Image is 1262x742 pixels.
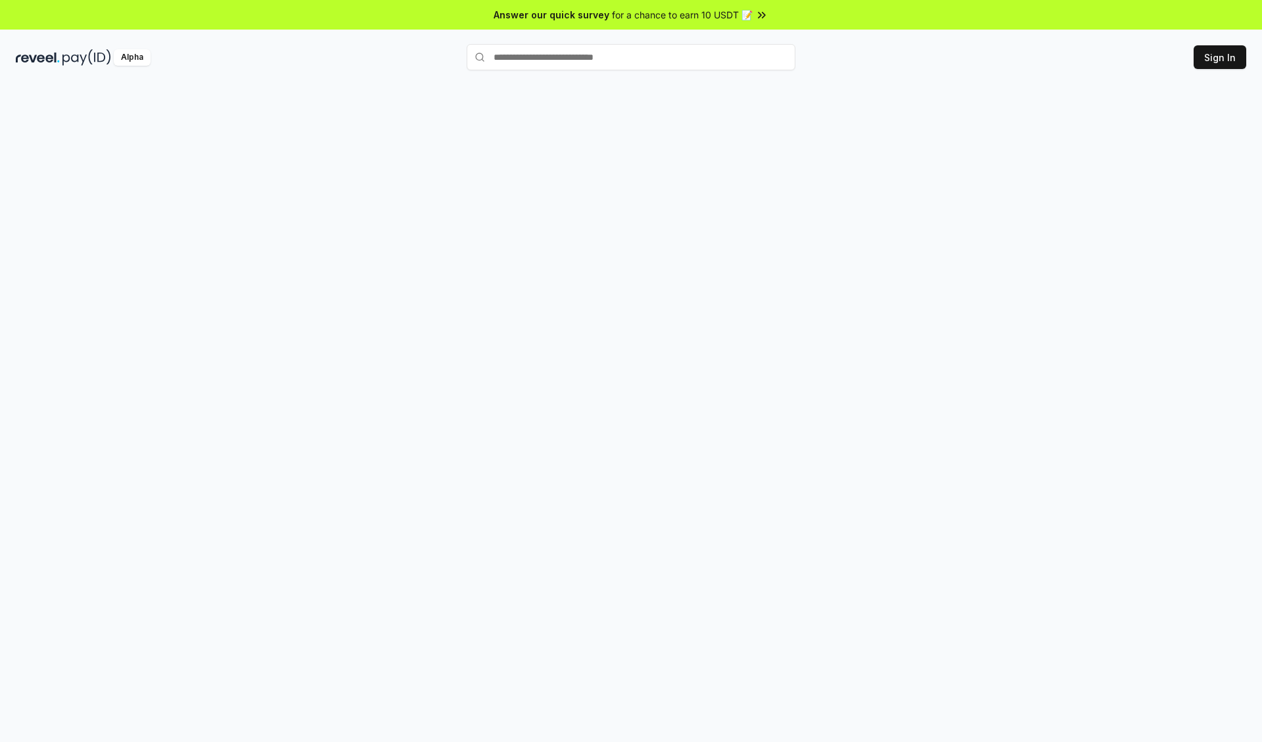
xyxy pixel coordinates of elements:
img: reveel_dark [16,49,60,66]
button: Sign In [1194,45,1246,69]
div: Alpha [114,49,151,66]
span: Answer our quick survey [494,8,609,22]
span: for a chance to earn 10 USDT 📝 [612,8,753,22]
img: pay_id [62,49,111,66]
